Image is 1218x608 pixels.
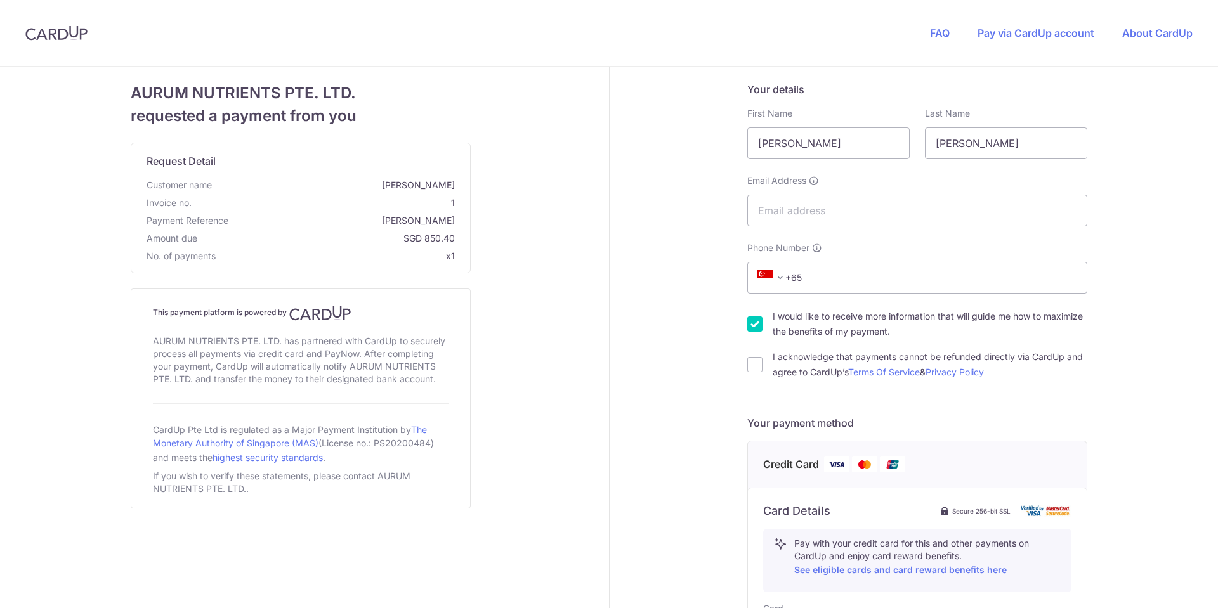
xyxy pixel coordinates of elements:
span: Amount due [147,232,197,245]
div: If you wish to verify these statements, please contact AURUM NUTRIENTS PTE. LTD.. [153,467,449,498]
span: [PERSON_NAME] [233,214,455,227]
span: Phone Number [747,242,809,254]
span: translation missing: en.payment_reference [147,215,228,226]
span: No. of payments [147,250,216,262]
span: [PERSON_NAME] [217,179,455,191]
iframe: Opens a widget where you can find more information [1137,570,1205,602]
h5: Your payment method [747,415,1087,430]
a: Pay via CardUp account [978,27,1094,39]
label: I acknowledge that payments cannot be refunded directly via CardUp and agree to CardUp’s & [773,349,1087,380]
span: AURUM NUTRIENTS PTE. LTD. [131,82,471,105]
label: Last Name [925,107,970,120]
img: CardUp [25,25,88,41]
img: card secure [1021,505,1071,516]
p: Pay with your credit card for this and other payments on CardUp and enjoy card reward benefits. [794,537,1061,578]
span: Secure 256-bit SSL [952,506,1011,516]
h6: Card Details [763,503,830,519]
span: Credit Card [763,456,819,472]
span: requested a payment from you [131,105,471,127]
a: See eligible cards and card reward benefits here [794,564,1007,575]
a: highest security standards [213,452,323,463]
span: +65 [757,270,788,285]
span: Email Address [747,174,806,187]
div: CardUp Pte Ltd is regulated as a Major Payment Institution by (License no.: PS20200484) and meets... [153,419,449,467]
h5: Your details [747,82,1087,97]
a: Privacy Policy [926,366,984,377]
span: +65 [754,270,811,285]
span: 1 [197,197,455,209]
a: About CardUp [1122,27,1193,39]
img: CardUp [289,306,351,321]
input: First name [747,127,910,159]
span: Customer name [147,179,212,191]
a: FAQ [930,27,950,39]
img: Mastercard [852,456,877,472]
input: Last name [925,127,1087,159]
label: First Name [747,107,792,120]
label: I would like to receive more information that will guide me how to maximize the benefits of my pa... [773,309,1087,339]
img: Visa [824,456,849,472]
img: Union Pay [880,456,905,472]
div: AURUM NUTRIENTS PTE. LTD. has partnered with CardUp to securely process all payments via credit c... [153,332,449,388]
span: SGD 850.40 [202,232,455,245]
span: x1 [446,250,455,261]
span: Invoice no. [147,197,192,209]
a: Terms Of Service [848,366,920,377]
input: Email address [747,195,1087,226]
span: translation missing: en.request_detail [147,155,216,167]
h4: This payment platform is powered by [153,306,449,321]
